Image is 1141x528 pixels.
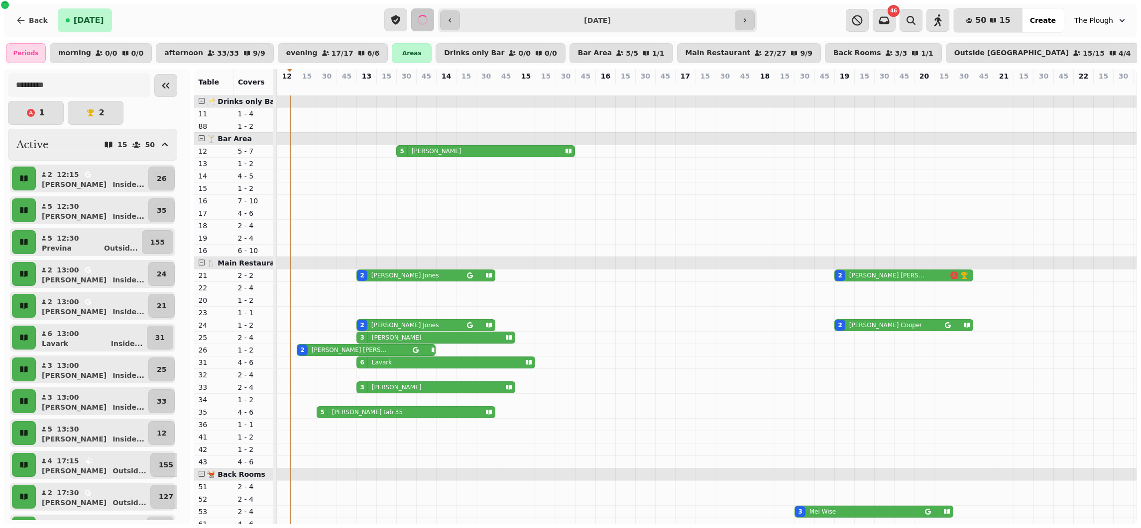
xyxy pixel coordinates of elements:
[849,321,922,329] p: [PERSON_NAME] Cooper
[198,221,229,231] p: 18
[47,329,53,339] p: 6
[444,49,504,57] p: Drinks only Bar
[57,424,79,434] p: 13:30
[237,270,269,280] p: 2 - 2
[1030,17,1056,24] span: Create
[545,50,557,57] p: 0 / 0
[198,320,229,330] p: 24
[900,71,909,81] p: 45
[286,49,318,57] p: evening
[113,466,146,476] p: Outsid ...
[164,49,203,57] p: afternoon
[999,16,1010,24] span: 15
[57,392,79,402] p: 13:00
[442,83,450,93] p: 0
[42,339,68,349] p: Lavark
[42,434,107,444] p: [PERSON_NAME]
[392,43,432,63] div: Areas
[42,402,107,412] p: [PERSON_NAME]
[482,83,490,93] p: 0
[300,346,304,354] div: 2
[800,71,809,81] p: 30
[198,370,229,380] p: 32
[975,16,986,24] span: 50
[362,71,371,81] p: 13
[150,453,182,477] button: 155
[677,43,821,63] button: Main Restaurant27/279/9
[47,456,53,466] p: 4
[156,43,274,63] button: afternoon33/339/9
[720,71,730,81] p: 30
[921,50,933,57] p: 1 / 1
[1020,83,1027,93] p: 0
[198,146,229,156] p: 12
[198,208,229,218] p: 17
[1079,83,1087,93] p: 0
[57,456,79,466] p: 17:15
[237,395,269,405] p: 1 - 2
[781,83,789,93] p: 0
[838,321,842,329] div: 2
[360,271,364,279] div: 2
[113,307,144,317] p: Inside ...
[740,71,750,81] p: 45
[47,488,53,498] p: 2
[38,357,146,381] button: 313:00[PERSON_NAME]Inside...
[652,50,665,57] p: 1 / 1
[621,83,629,93] p: 0
[113,370,144,380] p: Inside ...
[900,83,908,93] p: 0
[237,370,269,380] p: 2 - 4
[38,326,145,350] button: 613:00LavarkInside...
[561,71,570,81] p: 30
[920,83,928,93] p: 0
[159,492,173,502] p: 127
[198,283,229,293] p: 22
[237,333,269,343] p: 2 - 4
[237,121,269,131] p: 1 - 2
[954,49,1069,57] p: Outside [GEOGRAPHIC_DATA]
[198,78,219,86] span: Table
[890,8,897,13] span: 46
[113,211,144,221] p: Inside ...
[641,83,649,93] p: 0
[960,83,968,93] p: 0
[38,389,146,413] button: 313:00[PERSON_NAME]Inside...
[198,233,229,243] p: 19
[237,196,269,206] p: 7 - 10
[681,83,689,93] p: 0
[148,262,175,286] button: 24
[880,71,889,81] p: 30
[57,170,79,179] p: 12:15
[38,294,146,318] button: 213:00[PERSON_NAME]Inside...
[570,43,673,63] button: Bar Area5/51/1
[1099,83,1107,93] p: 0
[113,402,144,412] p: Inside ...
[1022,8,1064,32] button: Create
[6,43,46,63] div: Periods
[198,395,229,405] p: 34
[131,50,144,57] p: 0 / 0
[57,360,79,370] p: 13:00
[42,370,107,380] p: [PERSON_NAME]
[42,243,72,253] p: Previna
[400,147,404,155] div: 5
[541,71,551,81] p: 15
[849,271,926,279] p: [PERSON_NAME] [PERSON_NAME]
[8,8,56,32] button: Back
[800,50,812,57] p: 9 / 9
[1039,71,1048,81] p: 30
[323,83,331,93] p: 10
[50,43,152,63] button: morning0/00/0
[154,74,177,97] button: Collapse sidebar
[382,71,391,81] p: 15
[58,49,91,57] p: morning
[1059,71,1068,81] p: 45
[436,43,565,63] button: Drinks only Bar0/00/0
[38,453,148,477] button: 417:15[PERSON_NAME]Outsid...
[1099,71,1108,81] p: 15
[860,71,869,81] p: 15
[198,246,229,256] p: 16
[198,333,229,343] p: 25
[148,357,175,381] button: 25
